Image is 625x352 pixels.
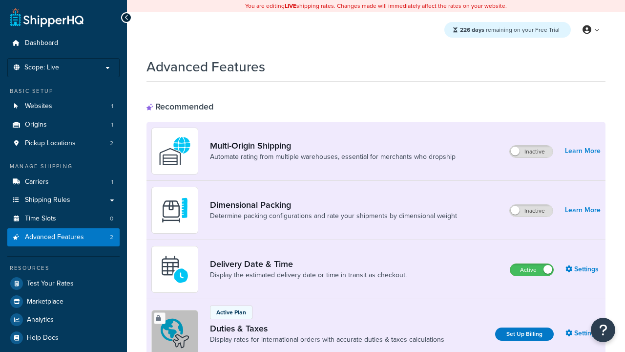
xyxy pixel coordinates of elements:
[7,191,120,209] a: Shipping Rules
[210,259,407,269] a: Delivery Date & Time
[27,316,54,324] span: Analytics
[7,293,120,310] a: Marketplace
[111,121,113,129] span: 1
[565,263,601,276] a: Settings
[7,34,120,52] a: Dashboard
[210,211,457,221] a: Determine packing configurations and rate your shipments by dimensional weight
[7,173,120,191] a: Carriers1
[210,199,457,210] a: Dimensional Packing
[110,233,113,242] span: 2
[111,102,113,110] span: 1
[158,193,192,227] img: DTVBYsAAAAAASUVORK5CYII=
[510,205,553,217] label: Inactive
[7,311,120,329] a: Analytics
[7,173,120,191] li: Carriers
[210,323,444,334] a: Duties & Taxes
[7,87,120,95] div: Basic Setup
[110,139,113,148] span: 2
[27,334,59,342] span: Help Docs
[111,178,113,186] span: 1
[25,39,58,47] span: Dashboard
[25,178,49,186] span: Carriers
[25,139,76,148] span: Pickup Locations
[7,116,120,134] li: Origins
[158,134,192,168] img: WatD5o0RtDAAAAAElFTkSuQmCC
[25,102,52,110] span: Websites
[7,275,120,292] a: Test Your Rates
[146,57,265,76] h1: Advanced Features
[25,215,56,223] span: Time Slots
[27,280,74,288] span: Test Your Rates
[495,328,554,341] a: Set Up Billing
[27,298,63,306] span: Marketplace
[7,264,120,272] div: Resources
[25,233,84,242] span: Advanced Features
[7,116,120,134] a: Origins1
[7,134,120,153] li: Pickup Locations
[460,25,560,34] span: remaining on your Free Trial
[285,1,296,10] b: LIVE
[510,264,553,276] label: Active
[7,210,120,228] li: Time Slots
[7,97,120,115] li: Websites
[565,144,601,158] a: Learn More
[7,329,120,347] a: Help Docs
[25,196,70,204] span: Shipping Rules
[565,203,601,217] a: Learn More
[7,228,120,246] a: Advanced Features2
[565,327,601,340] a: Settings
[210,140,456,151] a: Multi-Origin Shipping
[7,134,120,153] a: Pickup Locations2
[460,25,484,34] strong: 226 days
[210,152,456,162] a: Automate rating from multiple warehouses, essential for merchants who dropship
[7,210,120,228] a: Time Slots0
[210,335,444,345] a: Display rates for international orders with accurate duties & taxes calculations
[7,228,120,246] li: Advanced Features
[510,146,553,157] label: Inactive
[146,101,213,112] div: Recommended
[210,270,407,280] a: Display the estimated delivery date or time in transit as checkout.
[158,252,192,286] img: gfkeb5ejjkALwAAAABJRU5ErkJggg==
[110,215,113,223] span: 0
[7,162,120,171] div: Manage Shipping
[25,121,47,129] span: Origins
[7,97,120,115] a: Websites1
[24,64,59,72] span: Scope: Live
[216,308,246,317] p: Active Plan
[591,318,615,342] button: Open Resource Center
